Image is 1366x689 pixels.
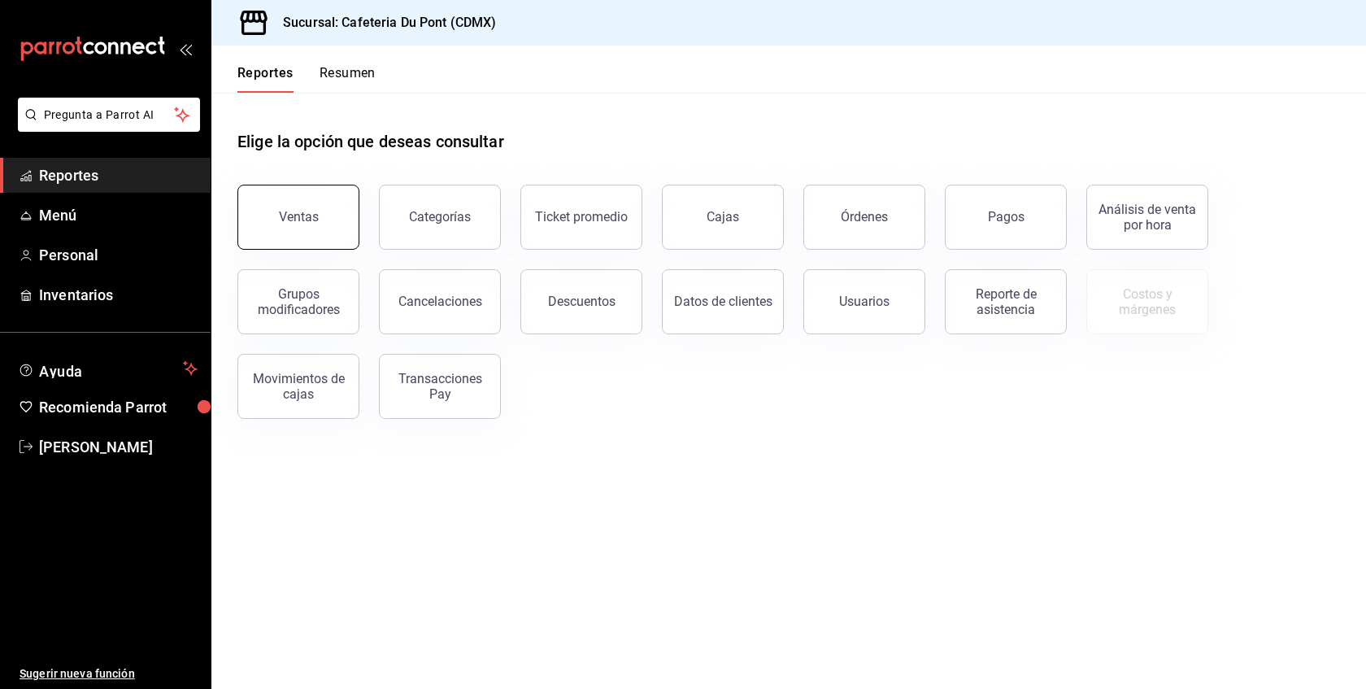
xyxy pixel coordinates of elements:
[248,371,349,402] div: Movimientos de cajas
[237,185,359,250] button: Ventas
[389,371,490,402] div: Transacciones Pay
[803,185,925,250] button: Órdenes
[39,396,198,418] span: Recomienda Parrot
[179,42,192,55] button: open_drawer_menu
[955,286,1056,317] div: Reporte de asistencia
[18,98,200,132] button: Pregunta a Parrot AI
[39,204,198,226] span: Menú
[39,359,176,378] span: Ayuda
[320,65,376,93] button: Resumen
[662,269,784,334] button: Datos de clientes
[841,209,888,225] div: Órdenes
[945,185,1067,250] button: Pagos
[1086,185,1208,250] button: Análisis de venta por hora
[379,269,501,334] button: Cancelaciones
[279,209,319,225] div: Ventas
[39,164,198,186] span: Reportes
[1097,202,1198,233] div: Análisis de venta por hora
[39,436,198,458] span: [PERSON_NAME]
[270,13,496,33] h3: Sucursal: Cafeteria Du Pont (CDMX)
[248,286,349,317] div: Grupos modificadores
[39,244,198,266] span: Personal
[379,185,501,250] button: Categorías
[237,65,376,93] div: navigation tabs
[839,294,890,309] div: Usuarios
[237,354,359,419] button: Movimientos de cajas
[945,269,1067,334] button: Reporte de asistencia
[409,209,471,225] div: Categorías
[707,207,740,227] div: Cajas
[803,269,925,334] button: Usuarios
[548,294,616,309] div: Descuentos
[237,129,504,154] h1: Elige la opción que deseas consultar
[988,209,1024,225] div: Pagos
[237,269,359,334] button: Grupos modificadores
[237,65,294,93] button: Reportes
[1086,269,1208,334] button: Contrata inventarios para ver este reporte
[520,185,642,250] button: Ticket promedio
[535,209,628,225] div: Ticket promedio
[398,294,482,309] div: Cancelaciones
[1097,286,1198,317] div: Costos y márgenes
[39,284,198,306] span: Inventarios
[520,269,642,334] button: Descuentos
[662,185,784,250] a: Cajas
[20,665,198,682] span: Sugerir nueva función
[11,118,200,135] a: Pregunta a Parrot AI
[44,107,175,124] span: Pregunta a Parrot AI
[379,354,501,419] button: Transacciones Pay
[674,294,772,309] div: Datos de clientes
